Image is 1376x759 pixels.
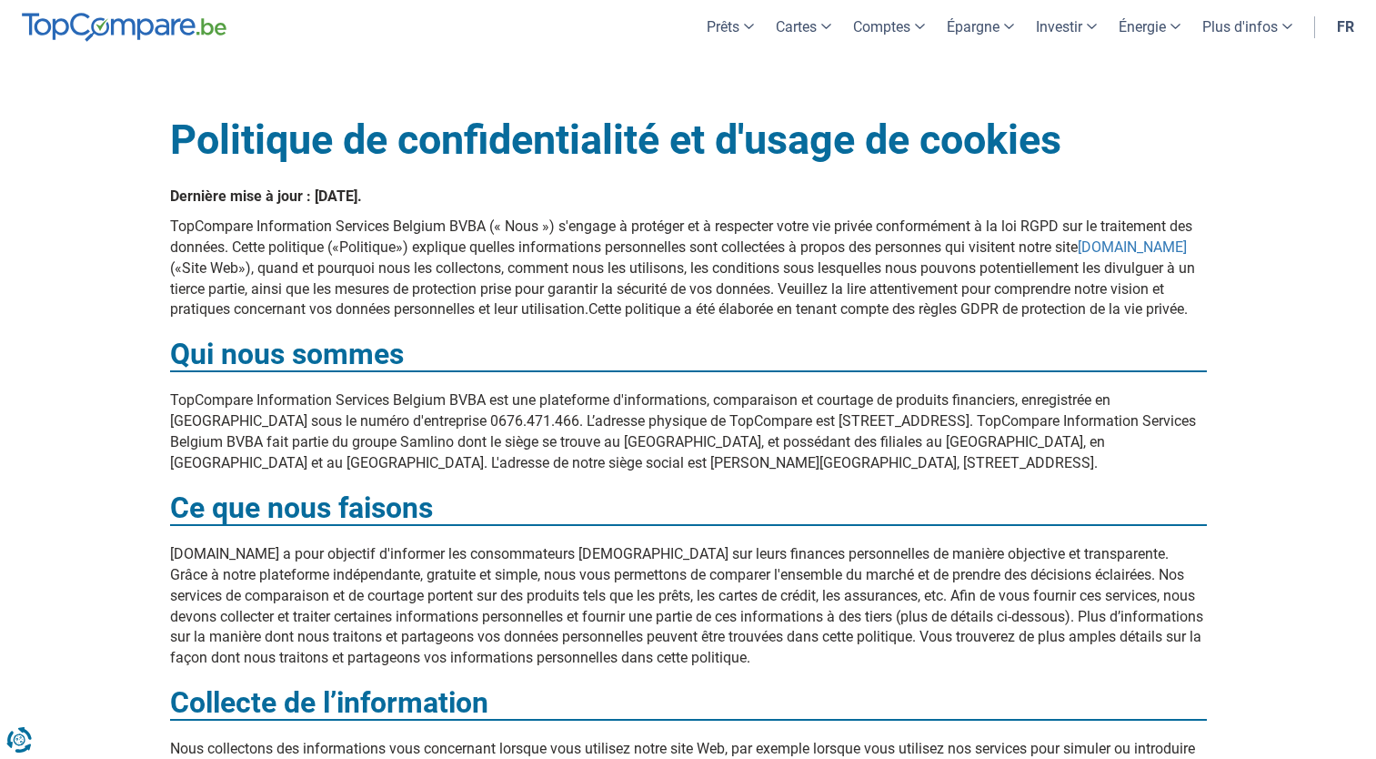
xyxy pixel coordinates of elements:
strong: Collecte de l’information [170,685,488,720]
strong: Ce que nous faisons [170,491,433,525]
span: Cette politique («Politique») explique quelles informations personnelles sont collectées à propos... [170,238,1195,319]
strong: Politique de confidentialité et d'usage de cookies [170,116,1061,164]
span: Dernière mise à jour : [DATE]. [170,187,362,205]
span: Afin de vous fournir ces services, nous devons collecter et traiter certaines informations person... [170,587,1203,646]
a: [DOMAIN_NAME] [1078,238,1187,256]
span: TopCompare Information Services Belgium BVBA (« Nous ») s'engage à protéger et à respecter votre ... [170,218,1192,256]
span: [DOMAIN_NAME] a pour objectif d'informer les consommateurs [DEMOGRAPHIC_DATA] sur leurs finances ... [170,545,1184,604]
strong: Qui nous sommes [170,337,404,371]
img: TopCompare [22,13,226,42]
span: TopCompare Information Services Belgium BVBA est une plateforme d'informations, comparaison et co... [170,391,1110,430]
span: TopCompare Information Services Belgium BVBA fait partie du groupe Samlino dont le siège se trouv... [170,412,1196,471]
